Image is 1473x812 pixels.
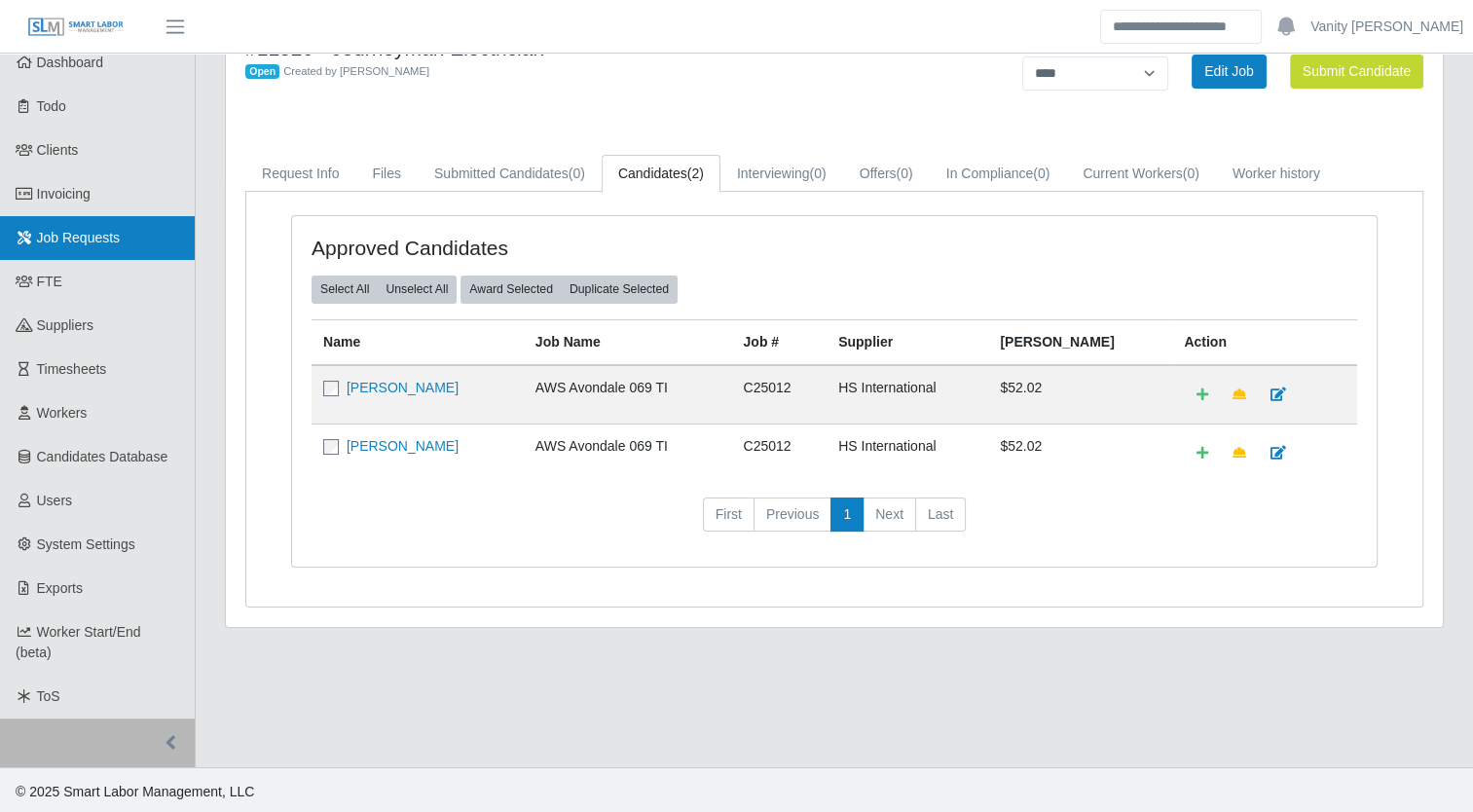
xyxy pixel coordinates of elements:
[827,319,988,365] th: Supplier
[347,438,459,454] a: [PERSON_NAME]
[37,98,66,114] span: Todo
[16,624,141,660] span: Worker Start/End (beta)
[37,317,93,333] span: Suppliers
[347,380,459,395] a: [PERSON_NAME]
[843,155,930,193] a: Offers
[312,319,524,365] th: Name
[418,155,602,193] a: Submitted Candidates
[561,276,678,303] button: Duplicate Selected
[524,365,732,424] td: AWS Avondale 069 TI
[312,276,457,303] div: bulk actions
[1310,17,1463,37] a: Vanity [PERSON_NAME]
[810,166,827,181] span: (0)
[377,276,457,303] button: Unselect All
[1172,319,1357,365] th: Action
[1033,166,1050,181] span: (0)
[355,155,418,193] a: Files
[1220,378,1259,412] a: Make Team Lead
[37,580,83,596] span: Exports
[460,276,678,303] div: bulk actions
[930,155,1067,193] a: In Compliance
[37,55,104,70] span: Dashboard
[720,155,843,193] a: Interviewing
[37,449,168,464] span: Candidates Database
[1192,55,1267,89] a: Edit Job
[830,498,864,533] a: 1
[37,688,60,704] span: ToS
[37,230,121,245] span: Job Requests
[1290,55,1423,89] button: Submit Candidate
[37,536,135,552] span: System Settings
[16,784,254,799] span: © 2025 Smart Labor Management, LLC
[897,166,913,181] span: (0)
[988,319,1172,365] th: [PERSON_NAME]
[1100,10,1262,44] input: Search
[1184,378,1221,412] a: Add Default Cost Code
[827,424,988,482] td: HS International
[988,424,1172,482] td: $52.02
[569,166,585,181] span: (0)
[37,142,79,158] span: Clients
[524,319,732,365] th: Job Name
[731,319,827,365] th: Job #
[1220,436,1259,470] a: Make Team Lead
[283,65,429,77] span: Created by [PERSON_NAME]
[1066,155,1216,193] a: Current Workers
[37,186,91,202] span: Invoicing
[827,365,988,424] td: HS International
[245,155,355,193] a: Request Info
[731,424,827,482] td: C25012
[731,365,827,424] td: C25012
[687,166,704,181] span: (2)
[524,424,732,482] td: AWS Avondale 069 TI
[460,276,562,303] button: Award Selected
[988,365,1172,424] td: $52.02
[37,274,62,289] span: FTE
[37,405,88,421] span: Workers
[37,493,73,508] span: Users
[245,64,279,80] span: Open
[312,276,378,303] button: Select All
[27,17,125,38] img: SLM Logo
[37,361,107,377] span: Timesheets
[1216,155,1337,193] a: Worker history
[312,498,1357,548] nav: pagination
[1184,436,1221,470] a: Add Default Cost Code
[1183,166,1199,181] span: (0)
[602,155,720,193] a: Candidates
[312,236,730,260] h4: Approved Candidates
